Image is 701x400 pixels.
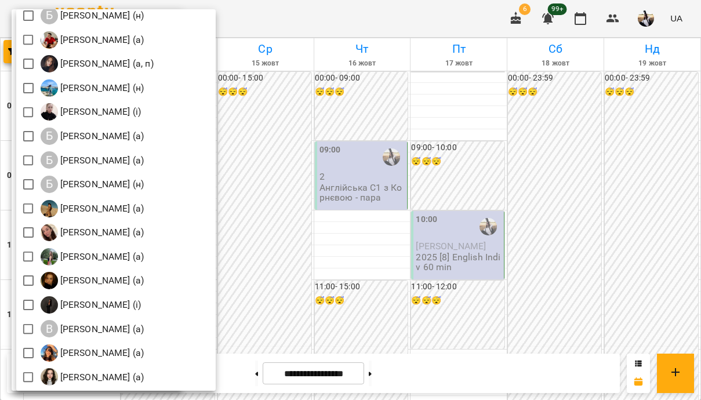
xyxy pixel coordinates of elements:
a: Б [PERSON_NAME] (а) [41,224,144,241]
a: Б [PERSON_NAME] (а) [41,128,144,145]
a: Б [PERSON_NAME] (а) [41,248,144,266]
p: [PERSON_NAME] (і) [58,298,141,312]
img: Б [41,79,58,97]
div: Баргель Олег Романович (а) [41,31,144,49]
p: [PERSON_NAME] (а) [58,226,144,239]
div: Ваганова Юлія (і) [41,296,141,314]
p: [PERSON_NAME] (а) [58,322,144,336]
img: В [41,368,58,386]
a: В [PERSON_NAME] (а) [41,320,144,337]
div: Валюшко Іванна (а) [41,320,144,337]
img: Б [41,200,58,217]
p: [PERSON_NAME] (а) [58,202,144,216]
p: [PERSON_NAME] (а, п) [58,57,154,71]
a: Б [PERSON_NAME] (а) [41,151,144,169]
p: [PERSON_NAME] (а) [58,154,144,168]
div: Боднар Вікторія (а) [41,151,144,169]
p: [PERSON_NAME] (і) [58,105,141,119]
div: Білоскурська Олександра Романівна (а) [41,272,144,289]
p: [PERSON_NAME] (а) [58,274,144,288]
img: Б [41,55,58,72]
div: Вікторія Корнейко (а) [41,368,144,386]
a: В [PERSON_NAME] (і) [41,296,141,314]
img: Б [41,248,58,266]
p: [PERSON_NAME] (а) [58,33,144,47]
div: Б [41,151,58,169]
p: [PERSON_NAME] (а) [58,346,144,360]
img: Б [41,103,58,121]
a: Б [PERSON_NAME] (і) [41,103,141,121]
img: Б [41,31,58,49]
a: Б [PERSON_NAME] (н) [41,176,144,193]
img: В [41,296,58,314]
div: Б [41,176,58,193]
div: Бень Дар'я Олегівна (а, п) [41,55,154,72]
a: Б [PERSON_NAME] (н) [41,7,144,24]
div: Б [41,7,58,24]
p: [PERSON_NAME] (н) [58,9,144,23]
div: В [41,320,58,337]
div: Вербова Єлизавета Сергіївна (а) [41,344,144,362]
p: [PERSON_NAME] (а) [58,129,144,143]
div: Біла Євгенія Олександрівна (а) [41,224,144,241]
p: [PERSON_NAME] (н) [58,81,144,95]
div: Б [41,128,58,145]
img: В [41,344,58,362]
a: В [PERSON_NAME] (а) [41,344,144,362]
p: [PERSON_NAME] (а) [58,250,144,264]
div: Білокур Катерина (а) [41,248,144,266]
a: Б [PERSON_NAME] (а) [41,31,144,49]
a: Б [PERSON_NAME] (а, п) [41,55,154,72]
p: [PERSON_NAME] (а) [58,370,144,384]
a: Б [PERSON_NAME] (а) [41,200,144,217]
img: Б [41,272,58,289]
img: Б [41,224,58,241]
p: [PERSON_NAME] (н) [58,177,144,191]
a: Б [PERSON_NAME] (н) [41,79,144,97]
a: Б [PERSON_NAME] (а) [41,272,144,289]
a: В [PERSON_NAME] (а) [41,368,144,386]
div: Балан Вікторія (н) [41,7,144,24]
